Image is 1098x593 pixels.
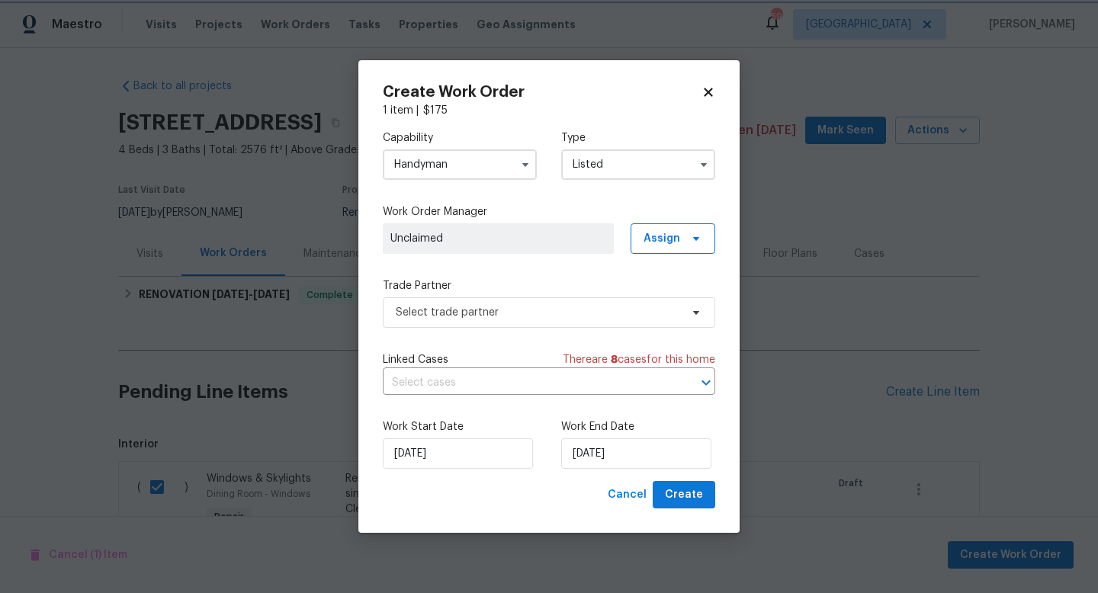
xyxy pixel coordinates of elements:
input: Select... [561,149,715,180]
span: Cancel [608,486,647,505]
button: Show options [516,155,535,174]
span: Unclaimed [390,231,606,246]
button: Create [653,481,715,509]
span: Select trade partner [396,305,680,320]
label: Trade Partner [383,278,715,293]
label: Work End Date [561,419,715,434]
input: Select cases [383,371,673,395]
span: Create [665,486,703,505]
span: Linked Cases [383,352,448,367]
label: Capability [383,130,537,146]
span: There are case s for this home [563,352,715,367]
h2: Create Work Order [383,85,701,100]
span: $ 175 [423,105,448,116]
span: 8 [611,354,618,365]
label: Work Start Date [383,419,537,434]
span: Assign [644,231,680,246]
input: Select... [383,149,537,180]
button: Cancel [602,481,653,509]
label: Work Order Manager [383,204,715,220]
label: Type [561,130,715,146]
input: M/D/YYYY [383,438,533,469]
input: M/D/YYYY [561,438,711,469]
div: 1 item | [383,103,715,118]
button: Show options [695,155,713,174]
button: Open [695,372,717,393]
